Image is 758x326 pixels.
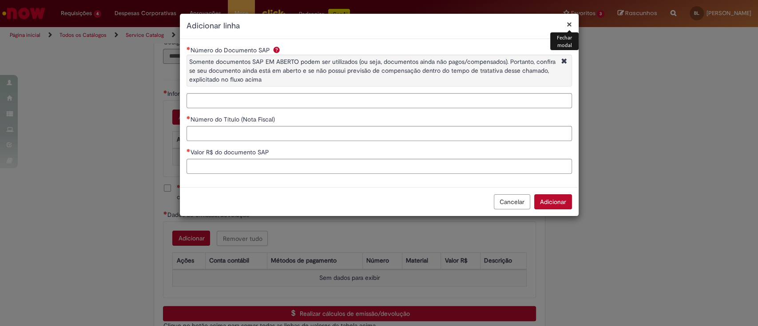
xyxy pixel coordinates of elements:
[559,57,569,67] i: Fechar More information Por question_numero_do_documento_sap
[187,149,190,152] span: Necessários
[187,20,572,32] h2: Adicionar linha
[190,115,277,123] span: Número do Título (Nota Fiscal)
[187,93,572,108] input: Número do Documento SAP
[187,159,572,174] input: Valor R$ do documento SAP
[534,194,572,209] button: Adicionar
[567,20,572,29] button: Fechar modal
[271,46,282,53] span: Ajuda para Número do Documento SAP
[187,126,572,141] input: Número do Título (Nota Fiscal)
[494,194,530,209] button: Cancelar
[190,148,271,156] span: Valor R$ do documento SAP
[550,32,578,50] div: Fechar modal
[187,116,190,119] span: Necessários
[189,58,556,83] span: Somente documentos SAP EM ABERTO podem ser utilizados (ou seja, documentos ainda não pagos/compen...
[187,47,190,50] span: Necessários
[190,46,272,54] span: Número do Documento SAP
